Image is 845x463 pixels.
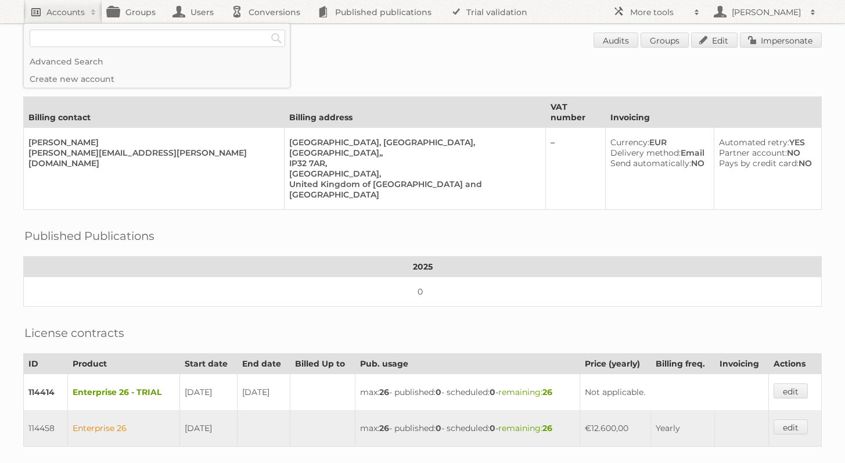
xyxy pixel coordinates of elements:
td: 114414 [24,374,68,411]
th: Billing freq. [650,354,715,374]
span: Delivery method: [610,148,681,158]
th: ID [24,354,68,374]
strong: 26 [542,387,552,397]
div: NO [719,158,812,168]
strong: 0 [436,387,441,397]
span: Pays by credit card: [719,158,799,168]
th: Pub. usage [355,354,580,374]
td: 114458 [24,410,68,447]
strong: 0 [490,423,495,433]
strong: 26 [379,423,389,433]
h2: Published Publications [24,227,154,245]
span: remaining: [498,387,552,397]
th: Billing address [285,97,545,128]
div: [GEOGRAPHIC_DATA], [GEOGRAPHIC_DATA], [GEOGRAPHIC_DATA],, [289,137,535,158]
div: EUR [610,137,704,148]
th: Invoicing [715,354,768,374]
td: [DATE] [180,410,238,447]
a: Audits [594,33,638,48]
h2: [PERSON_NAME] [729,6,804,18]
div: [PERSON_NAME] [28,137,275,148]
td: – [545,128,605,210]
td: Enterprise 26 - TRIAL [68,374,180,411]
td: max: - published: - scheduled: - [355,410,580,447]
span: remaining: [498,423,552,433]
div: [GEOGRAPHIC_DATA], [289,168,535,179]
th: Price (yearly) [580,354,650,374]
td: Not applicable. [580,374,768,411]
th: End date [238,354,290,374]
span: Currency: [610,137,649,148]
th: Billed Up to [290,354,355,374]
td: 0 [24,277,822,307]
td: [DATE] [238,374,290,411]
div: NO [719,148,812,158]
a: edit [774,383,808,399]
h2: Accounts [46,6,85,18]
span: Automated retry: [719,137,789,148]
td: Enterprise 26 [68,410,180,447]
td: €12.600,00 [580,410,650,447]
span: Partner account: [719,148,787,158]
div: Email [610,148,704,158]
a: edit [774,419,808,435]
div: NO [610,158,704,168]
th: Product [68,354,180,374]
strong: 0 [436,423,441,433]
th: 2025 [24,257,822,277]
div: YES [719,137,812,148]
th: Start date [180,354,238,374]
strong: 0 [490,387,495,397]
a: Advanced Search [24,53,290,70]
strong: 26 [379,387,389,397]
th: Invoicing [605,97,821,128]
a: Groups [641,33,689,48]
td: max: - published: - scheduled: - [355,374,580,411]
div: [PERSON_NAME][EMAIL_ADDRESS][PERSON_NAME][DOMAIN_NAME] [28,148,275,168]
td: Yearly [650,410,715,447]
td: [DATE] [180,374,238,411]
th: VAT number [545,97,605,128]
h2: More tools [630,6,688,18]
strong: 26 [542,423,552,433]
input: Search [268,30,285,47]
th: Actions [768,354,821,374]
div: IP32 7AR, [289,158,535,168]
a: Impersonate [740,33,822,48]
div: United Kingdom of [GEOGRAPHIC_DATA] and [GEOGRAPHIC_DATA] [289,179,535,200]
h2: License contracts [24,324,124,342]
th: Billing contact [24,97,285,128]
h1: Account 93571: Sealey Group [23,33,822,50]
span: Send automatically: [610,158,691,168]
a: Create new account [24,70,290,88]
a: Edit [691,33,738,48]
